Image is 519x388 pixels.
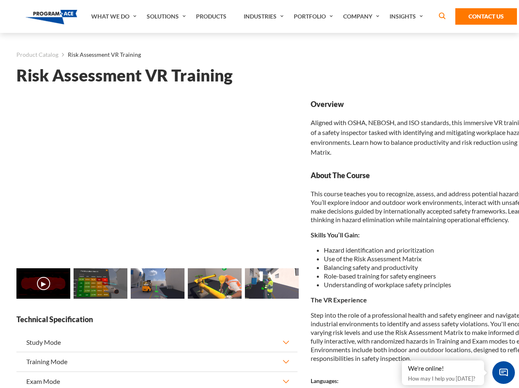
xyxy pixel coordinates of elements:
[408,365,478,373] div: We're online!
[16,268,70,299] img: Risk Assessment VR Training - Video 0
[58,49,141,60] li: Risk Assessment VR Training
[74,268,127,299] img: Risk Assessment VR Training - Preview 1
[455,8,517,25] a: Contact Us
[16,99,298,258] iframe: Risk Assessment VR Training - Video 0
[245,268,299,299] img: Risk Assessment VR Training - Preview 4
[25,10,78,24] img: Program-Ace
[131,268,185,299] img: Risk Assessment VR Training - Preview 2
[311,377,339,384] strong: Languages:
[16,352,298,371] button: Training Mode
[37,277,50,290] button: ▶
[188,268,242,299] img: Risk Assessment VR Training - Preview 3
[16,49,58,60] a: Product Catalog
[16,333,298,352] button: Study Mode
[492,361,515,384] span: Chat Widget
[408,374,478,383] p: How may I help you [DATE]?
[16,314,298,325] strong: Technical Specification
